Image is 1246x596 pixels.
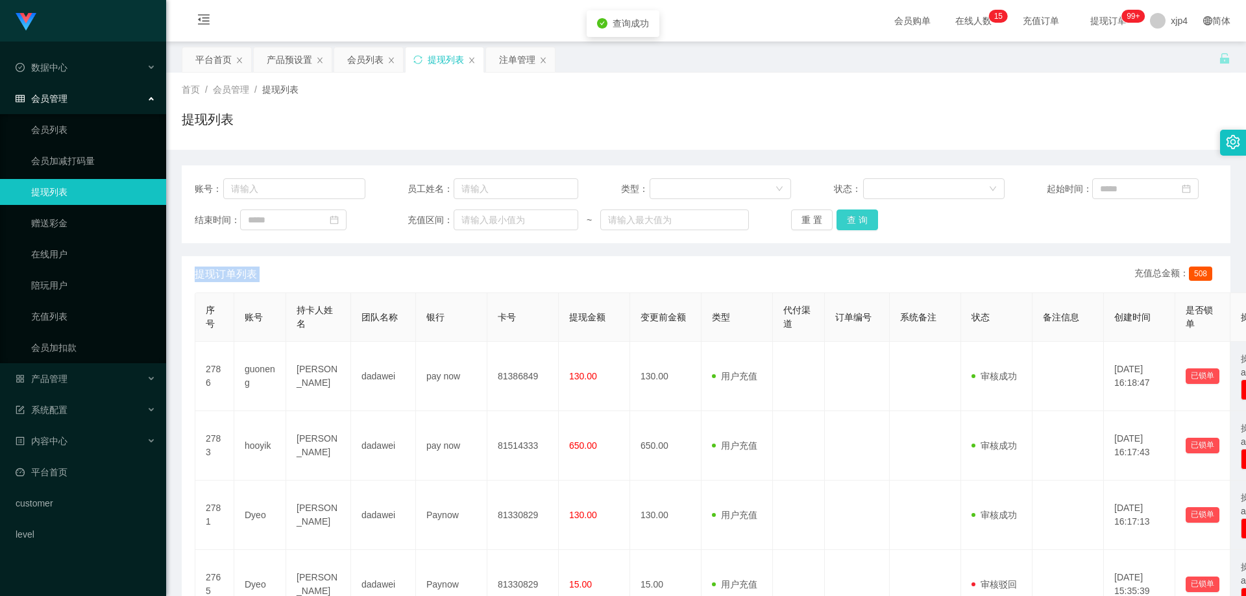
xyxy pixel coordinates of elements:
[569,440,597,451] span: 650.00
[16,436,25,446] i: 图标: profile
[16,436,67,446] span: 内容中心
[468,56,476,64] i: 图标: close
[791,209,833,230] button: 重 置
[31,241,156,267] a: 在线用户
[31,272,156,298] a: 陪玩用户
[454,178,578,199] input: 请输入
[1104,411,1175,481] td: [DATE] 16:17:43
[1182,184,1191,193] i: 图标: calendar
[1203,16,1212,25] i: 图标: global
[195,342,234,411] td: 2786
[223,178,365,199] input: 请输入
[712,579,757,590] span: 用户充值
[16,374,67,384] span: 产品管理
[487,342,559,411] td: 81386849
[416,411,487,481] td: pay now
[16,521,156,547] a: level
[569,371,597,381] span: 130.00
[1226,135,1240,149] i: 图标: setting
[428,47,464,72] div: 提现列表
[195,213,240,227] span: 结束时间：
[16,374,25,383] i: 图标: appstore-o
[989,185,997,194] i: 图标: down
[1043,312,1079,322] span: 备注信息
[1189,267,1212,281] span: 508
[361,312,398,322] span: 团队名称
[347,47,384,72] div: 会员列表
[195,411,234,481] td: 2783
[16,490,156,516] a: customer
[1047,182,1092,196] span: 起始时间：
[1104,342,1175,411] td: [DATE] 16:18:47
[408,182,453,196] span: 员工姓名：
[16,94,25,103] i: 图标: table
[630,411,702,481] td: 650.00
[621,182,650,196] span: 类型：
[16,459,156,485] a: 图标: dashboard平台首页
[195,481,234,550] td: 2781
[600,209,748,230] input: 请输入最大值为
[16,405,25,414] i: 图标: form
[487,481,559,550] td: 81330829
[351,481,416,550] td: dadawei
[195,267,257,282] span: 提现订单列表
[234,411,286,481] td: hooyik
[776,185,783,194] i: 图标: down
[286,411,351,481] td: [PERSON_NAME]
[245,312,263,322] span: 账号
[1121,10,1145,23] sup: 168
[712,440,757,451] span: 用户充值
[1084,16,1133,25] span: 提现订单
[597,18,607,29] i: icon: check-circle
[16,63,25,72] i: 图标: check-circle-o
[16,13,36,31] img: logo.9652507e.png
[426,312,445,322] span: 银行
[454,209,578,230] input: 请输入最小值为
[1186,577,1219,592] button: 已锁单
[182,110,234,129] h1: 提现列表
[262,84,299,95] span: 提现列表
[1186,368,1219,384] button: 已锁单
[835,312,872,322] span: 订单编号
[31,148,156,174] a: 会员加减打码量
[712,312,730,322] span: 类型
[31,179,156,205] a: 提现列表
[213,84,249,95] span: 会员管理
[630,481,702,550] td: 130.00
[971,371,1017,381] span: 审核成功
[182,1,226,42] i: 图标: menu-fold
[387,56,395,64] i: 图标: close
[31,117,156,143] a: 会员列表
[712,371,757,381] span: 用户充值
[351,342,416,411] td: dadawei
[316,56,324,64] i: 图标: close
[413,55,422,64] i: 图标: sync
[487,411,559,481] td: 81514333
[416,481,487,550] td: Paynow
[206,305,215,329] span: 序号
[971,312,990,322] span: 状态
[254,84,257,95] span: /
[31,304,156,329] a: 充值列表
[1186,507,1219,523] button: 已锁单
[949,16,998,25] span: 在线人数
[900,312,936,322] span: 系统备注
[499,47,535,72] div: 注单管理
[1016,16,1066,25] span: 充值订单
[539,56,547,64] i: 图标: close
[1186,305,1213,329] span: 是否锁单
[195,47,232,72] div: 平台首页
[837,209,878,230] button: 查 询
[630,342,702,411] td: 130.00
[569,510,597,520] span: 130.00
[1104,481,1175,550] td: [DATE] 16:17:13
[498,312,516,322] span: 卡号
[31,210,156,236] a: 赠送彩金
[994,10,999,23] p: 1
[989,10,1008,23] sup: 15
[408,213,453,227] span: 充值区间：
[330,215,339,224] i: 图标: calendar
[1114,312,1151,322] span: 创建时间
[971,579,1017,590] span: 审核驳回
[195,182,223,196] span: 账号：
